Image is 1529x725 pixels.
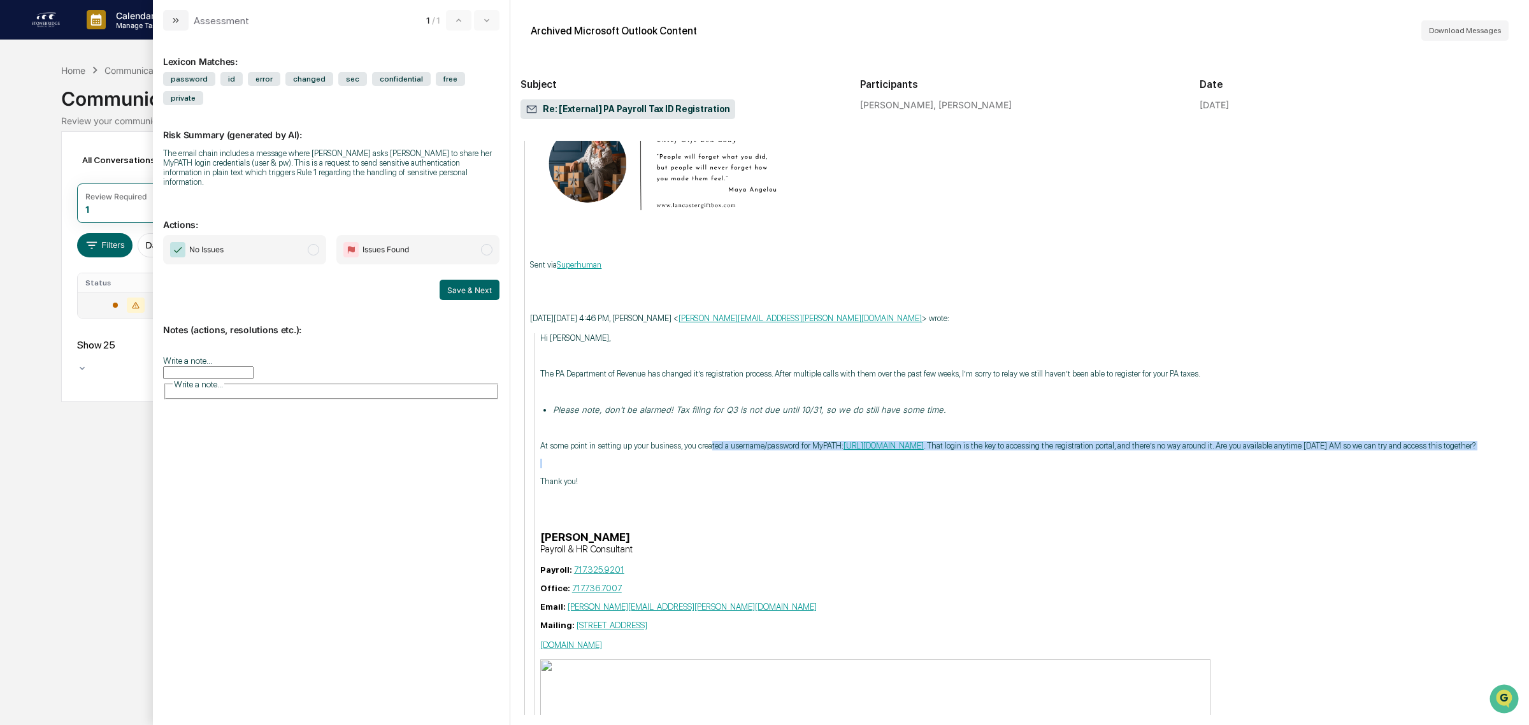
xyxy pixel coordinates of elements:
[77,150,173,170] div: All Conversations
[217,101,232,117] button: Start new chat
[540,564,572,575] span: Payroll:
[189,243,224,256] span: No Issues
[540,369,1519,378] p: The PA Department of Revenue has changed it’s registration process. After multiple calls with the...
[540,601,566,612] span: Email:
[43,110,161,120] div: We're available if you need us!
[13,97,36,120] img: 1746055101610-c473b297-6a78-478c-a979-82029cc54cd1
[31,10,61,30] img: logo
[572,583,622,593] a: 717.736.7007
[540,620,575,630] span: Mailing:
[163,204,499,230] p: Actions:
[1200,78,1519,90] h2: Date
[530,260,1519,269] p: Sent via
[432,15,443,25] span: / 1
[8,155,87,178] a: 🖐️Preclearance
[8,180,85,203] a: 🔎Data Lookup
[1200,99,1229,110] div: [DATE]
[43,97,209,110] div: Start new chat
[25,161,82,173] span: Preclearance
[163,148,499,187] div: The email chain includes a message where [PERSON_NAME] asks [PERSON_NAME] to share her MyPATH log...
[13,162,23,172] div: 🖐️
[531,25,697,37] div: Archived Microsoft Outlook Content
[1429,26,1501,35] span: Download Messages
[1421,20,1509,41] button: Download Messages
[163,355,212,366] label: Write a note...
[540,441,1519,450] p: At some point in setting up your business, you created a username/password for MyPATH: . That log...
[285,72,333,86] span: changed
[540,583,570,593] span: Office:
[540,333,1519,343] p: Hi [PERSON_NAME],
[163,309,499,335] p: Notes (actions, resolutions etc.):
[520,78,840,90] h2: Subject
[106,10,170,21] p: Calendar
[843,441,924,450] a: [URL][DOMAIN_NAME]
[25,185,80,197] span: Data Lookup
[138,233,242,257] button: Date:[DATE] - [DATE]
[13,186,23,196] div: 🔎
[90,215,154,226] a: Powered byPylon
[104,65,208,76] div: Communications Archive
[92,162,103,172] div: 🗄️
[163,72,215,86] span: password
[220,72,243,86] span: id
[557,260,601,269] a: Superhuman
[174,379,223,389] span: Write a note...
[85,192,147,201] div: Review Required
[426,15,429,25] span: 1
[574,564,624,575] a: 717.325.9201
[343,242,359,257] img: Flag
[170,242,185,257] img: Checkmark
[577,620,647,630] a: [STREET_ADDRESS]
[363,243,409,256] span: Issues Found
[568,601,817,612] a: [PERSON_NAME][EMAIL_ADDRESS][PERSON_NAME][DOMAIN_NAME]
[248,72,280,86] span: error
[78,273,180,292] th: Status
[436,72,465,86] span: free
[860,99,1179,110] div: [PERSON_NAME], [PERSON_NAME]
[553,405,946,415] i: Please note, don’t be alarmed! Tax filing for Q3 is not due until 10/31, so we do still have some...
[1488,683,1523,717] iframe: Open customer support
[77,233,133,257] button: Filters
[440,280,499,300] button: Save & Next
[106,21,170,30] p: Manage Tasks
[860,78,1179,90] h2: Participants
[540,530,630,543] span: [PERSON_NAME]
[105,161,158,173] span: Attestations
[540,640,602,650] a: [DOMAIN_NAME]
[77,339,154,351] div: Show 25
[127,216,154,226] span: Pylon
[163,91,203,105] span: private
[530,98,798,232] img: AIorK4ylVqh2My2urhRkRpw7ZH6vCnSD0e7VyPNKf8jNIfEUw_rhtQ60e-zJOt_NnYIsKJKy2uDcRaY3EI4Z
[163,114,499,140] p: Risk Summary (generated by AI):
[61,115,1468,126] div: Review your communication records across channels
[678,313,922,323] a: [PERSON_NAME][EMAIL_ADDRESS][PERSON_NAME][DOMAIN_NAME]
[194,15,249,27] div: Assessment
[540,477,1519,486] p: Thank you!
[85,204,89,215] div: 1
[372,72,431,86] span: confidential
[61,65,85,76] div: Home
[163,41,499,67] div: Lexicon Matches:
[540,543,633,555] span: Payroll & HR Consultant
[87,155,163,178] a: 🗄️Attestations
[526,103,730,116] span: Re: [External] PA Payroll Tax ID Registration
[13,27,232,47] p: How can we help?
[61,77,1468,110] div: Communications Archive
[338,72,367,86] span: sec
[530,313,1519,323] p: [DATE][DATE] 4:46 PM, [PERSON_NAME] < > wrote:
